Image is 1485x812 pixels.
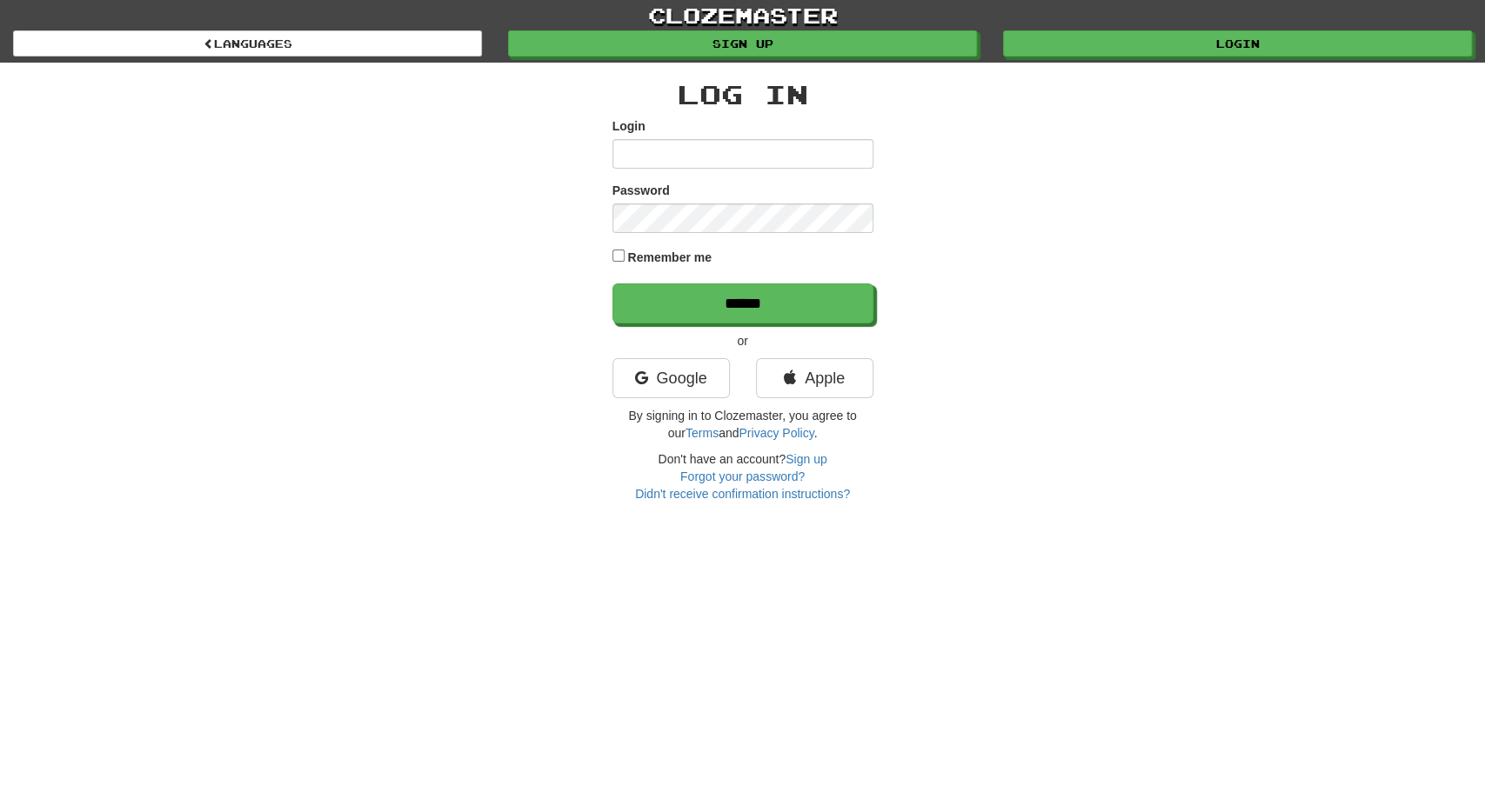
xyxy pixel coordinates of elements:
label: Password [612,182,670,199]
a: Google [612,358,730,398]
p: By signing in to Clozemaster, you agree to our and . [612,407,873,442]
a: Login [1003,30,1472,57]
a: Terms [686,426,719,440]
a: Languages [13,30,482,57]
a: Apple [756,358,873,398]
h2: Log In [612,80,873,109]
a: Didn't receive confirmation instructions? [635,487,850,501]
a: Sign up [508,30,977,57]
label: Remember me [627,249,712,266]
a: Sign up [786,452,826,466]
div: Don't have an account? [612,450,873,503]
p: or [612,332,873,349]
a: Forgot your password? [680,469,805,483]
a: Privacy Policy [739,426,813,440]
label: Login [612,117,646,135]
